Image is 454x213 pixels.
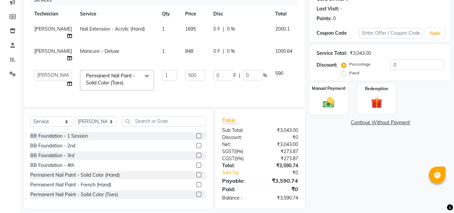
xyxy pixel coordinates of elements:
[185,26,196,32] span: 1695
[239,72,240,79] span: |
[319,96,338,109] img: _cash.svg
[217,194,260,202] div: Balance :
[275,70,283,76] span: 590
[260,148,303,155] div: ₹273.87
[260,194,303,202] div: ₹3,590.74
[263,72,267,79] span: %
[30,181,111,188] div: Permanent Nail Paint - French (Hand)
[350,50,371,57] div: ₹3,043.00
[317,30,359,37] div: Coupon Code
[80,26,145,32] span: Nail Extension - Acrylic (Hand)
[312,85,345,92] label: Manual Payment
[162,26,165,32] span: 1
[76,6,158,22] th: Service
[213,48,220,55] span: 0 F
[317,15,332,22] div: Points:
[236,156,242,161] span: 9%
[260,141,303,148] div: ₹3,043.00
[260,134,303,141] div: ₹0
[317,50,347,57] div: Service Total:
[30,191,118,198] div: Permanent Nail Paint - Solid Color (Toes)
[333,15,336,22] div: 0
[260,177,303,185] div: ₹3,590.74
[223,26,224,33] span: |
[368,96,386,110] img: _gift.svg
[30,152,74,159] div: BB Foundation - 3rd
[275,26,290,32] span: 2000.1
[122,116,206,127] input: Search or Scan
[317,5,339,12] div: Last Visit:
[30,133,88,140] div: BB Foundation - 1 Session
[30,6,76,22] th: Technician
[213,26,220,33] span: 0 F
[217,134,260,141] div: Discount:
[181,6,209,22] th: Price
[349,70,359,76] label: Fixed
[185,48,193,54] span: 848
[30,142,75,149] div: BB Foundation - 2nd
[227,26,235,33] span: 0 %
[222,155,235,162] span: CGST
[296,6,319,22] th: Action
[217,148,260,155] div: ( )
[34,26,72,32] span: [PERSON_NAME]
[311,119,449,126] a: Continue Without Payment
[359,28,423,38] input: Enter Offer / Coupon Code
[217,185,260,193] div: Paid:
[222,117,238,124] span: Total
[236,149,242,154] span: 9%
[260,162,303,169] div: ₹3,590.74
[217,141,260,148] div: Net:
[260,155,303,162] div: ₹273.87
[260,185,303,193] div: ₹0
[123,80,126,86] a: x
[365,86,388,92] label: Redemption
[267,169,303,176] div: ₹0
[340,5,342,12] div: -
[222,148,234,154] span: SGST
[30,172,120,179] div: Permanent Nail Paint - Solid Color (Hand)
[260,127,303,134] div: ₹3,043.00
[86,73,135,86] span: Permanent Nail Paint - Solid Color (Toes)
[217,177,260,185] div: Payable:
[217,127,260,134] div: Sub Total:
[271,6,296,22] th: Total
[234,72,236,79] span: F
[217,162,260,169] div: Total:
[217,169,267,176] a: Add Tip
[425,28,445,38] button: Apply
[209,6,271,22] th: Disc
[158,6,181,22] th: Qty
[30,162,74,169] div: BB Foundation - 4th
[34,48,72,54] span: [PERSON_NAME]
[275,48,292,54] span: 1000.64
[317,62,337,69] div: Discount:
[223,48,224,55] span: |
[217,155,260,162] div: ( )
[162,48,165,54] span: 1
[349,61,371,67] label: Percentage
[80,48,119,54] span: Manicure - Deluxe
[227,48,235,55] span: 0 %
